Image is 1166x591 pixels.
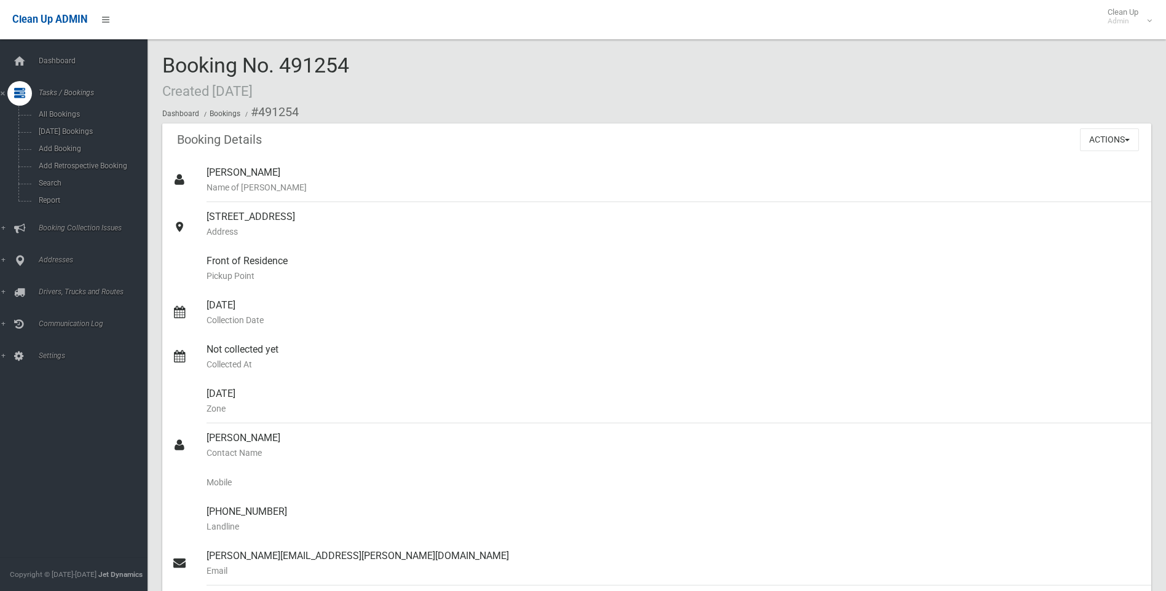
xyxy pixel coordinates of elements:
[210,109,240,118] a: Bookings
[35,110,146,119] span: All Bookings
[35,57,157,65] span: Dashboard
[35,319,157,328] span: Communication Log
[1080,128,1139,151] button: Actions
[207,335,1141,379] div: Not collected yet
[162,53,349,101] span: Booking No. 491254
[207,202,1141,246] div: [STREET_ADDRESS]
[35,224,157,232] span: Booking Collection Issues
[162,109,199,118] a: Dashboard
[35,288,157,296] span: Drivers, Trucks and Routes
[207,423,1141,468] div: [PERSON_NAME]
[162,541,1151,585] a: [PERSON_NAME][EMAIL_ADDRESS][PERSON_NAME][DOMAIN_NAME]Email
[207,379,1141,423] div: [DATE]
[207,541,1141,585] div: [PERSON_NAME][EMAIL_ADDRESS][PERSON_NAME][DOMAIN_NAME]
[35,351,157,360] span: Settings
[207,519,1141,534] small: Landline
[242,101,299,123] li: #491254
[207,563,1141,578] small: Email
[207,246,1141,291] div: Front of Residence
[10,570,97,579] span: Copyright © [DATE]-[DATE]
[207,497,1141,541] div: [PHONE_NUMBER]
[35,127,146,136] span: [DATE] Bookings
[207,357,1141,372] small: Collected At
[12,14,87,25] span: Clean Up ADMIN
[207,224,1141,239] small: Address
[1101,7,1151,26] span: Clean Up
[162,83,253,99] small: Created [DATE]
[162,128,277,152] header: Booking Details
[207,268,1141,283] small: Pickup Point
[35,196,146,205] span: Report
[1108,17,1138,26] small: Admin
[207,291,1141,335] div: [DATE]
[35,256,157,264] span: Addresses
[207,401,1141,416] small: Zone
[35,88,157,97] span: Tasks / Bookings
[207,475,1141,490] small: Mobile
[98,570,143,579] strong: Jet Dynamics
[35,144,146,153] span: Add Booking
[207,313,1141,327] small: Collection Date
[35,179,146,187] span: Search
[207,158,1141,202] div: [PERSON_NAME]
[207,180,1141,195] small: Name of [PERSON_NAME]
[207,445,1141,460] small: Contact Name
[35,162,146,170] span: Add Retrospective Booking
